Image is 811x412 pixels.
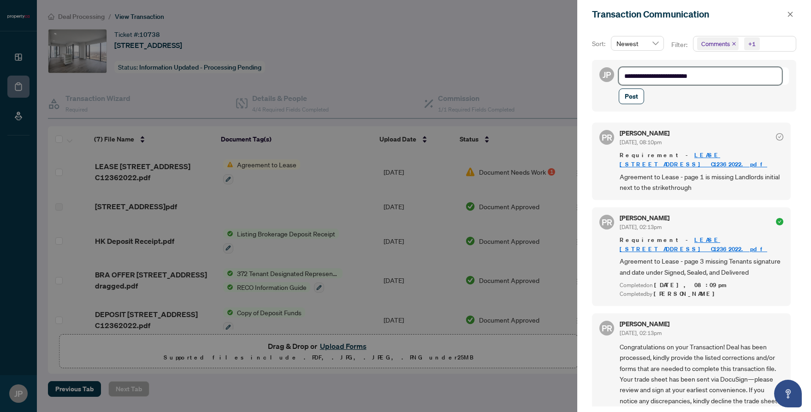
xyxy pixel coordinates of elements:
span: Requirement - [620,151,783,169]
span: Post [625,89,638,104]
span: JP [603,68,611,81]
span: PR [602,322,612,335]
div: Completed by [620,290,783,299]
p: Sort: [592,39,607,49]
span: [DATE], 02:13pm [620,224,662,230]
span: PR [602,131,612,144]
span: Agreement to Lease - page 3 missing Tenants signature and date under Signed, Sealed, and Delivered [620,256,783,277]
h5: [PERSON_NAME] [620,215,669,221]
div: Transaction Communication [592,7,784,21]
span: [DATE], 08:09pm [654,281,728,289]
span: [DATE], 08:10pm [620,139,662,146]
button: Post [619,88,644,104]
span: [DATE], 02:13pm [620,330,662,336]
span: Agreement to Lease - page 1 is missing Landlords initial next to the strikethrough [620,171,783,193]
span: PR [602,216,612,229]
span: Comments [697,37,739,50]
span: Comments [701,39,730,48]
span: check-circle [776,218,783,225]
span: Requirement - [620,235,783,254]
p: Filter: [671,40,689,50]
div: Completed on [620,281,783,290]
div: +1 [748,39,756,48]
h5: [PERSON_NAME] [620,321,669,327]
h5: [PERSON_NAME] [620,130,669,136]
span: Newest [616,36,658,50]
span: close [787,11,793,18]
span: check-circle [776,133,783,141]
span: close [732,41,736,46]
span: [PERSON_NAME] [654,290,720,298]
button: Open asap [774,380,802,407]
